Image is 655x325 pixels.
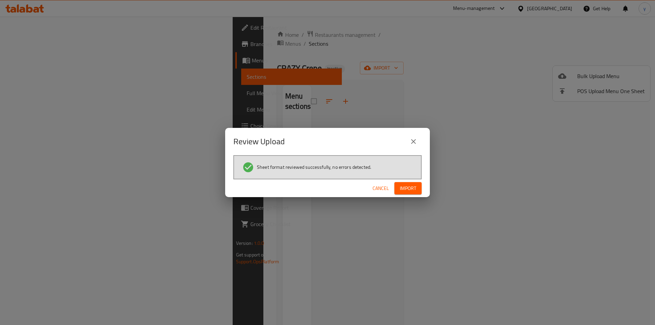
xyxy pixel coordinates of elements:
[405,133,422,150] button: close
[394,182,422,195] button: Import
[370,182,392,195] button: Cancel
[257,164,371,171] span: Sheet format reviewed successfully, no errors detected.
[373,184,389,193] span: Cancel
[400,184,416,193] span: Import
[233,136,285,147] h2: Review Upload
